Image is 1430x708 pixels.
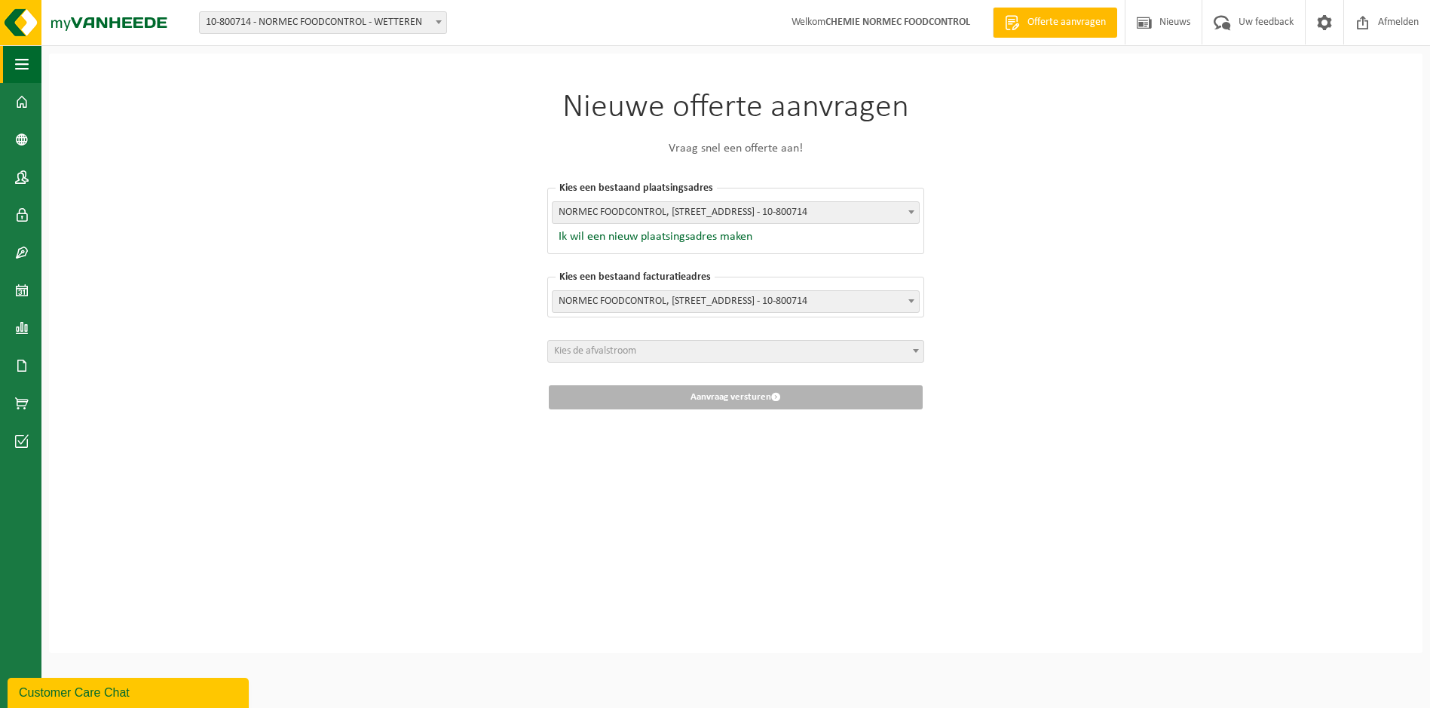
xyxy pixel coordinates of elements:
span: Kies een bestaand plaatsingsadres [556,182,717,194]
span: Kies een bestaand facturatieadres [556,271,715,283]
button: Ik wil een nieuw plaatsingsadres maken [552,229,752,244]
span: NORMEC FOODCONTROL, HONDERDWEG 13, WETTEREN - 10-800714 [552,201,920,224]
span: 10-800714 - NORMEC FOODCONTROL - WETTEREN [200,12,446,33]
h1: Nieuwe offerte aanvragen [547,91,924,124]
iframe: chat widget [8,675,252,708]
p: Vraag snel een offerte aan! [547,139,924,158]
span: NORMEC FOODCONTROL, HONDERDWEG 13, WETTEREN - 10-800714 [553,202,919,223]
span: Kies de afvalstroom [554,345,636,357]
span: 10-800714 - NORMEC FOODCONTROL - WETTEREN [199,11,447,34]
span: Offerte aanvragen [1024,15,1110,30]
span: NORMEC FOODCONTROL, HONDERDWEG 13, WETTEREN, 0898.074.203 - 10-800714 [552,290,920,313]
strong: CHEMIE NORMEC FOODCONTROL [825,17,970,28]
a: Offerte aanvragen [993,8,1117,38]
span: NORMEC FOODCONTROL, HONDERDWEG 13, WETTEREN, 0898.074.203 - 10-800714 [553,291,919,312]
button: Aanvraag versturen [549,385,923,409]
